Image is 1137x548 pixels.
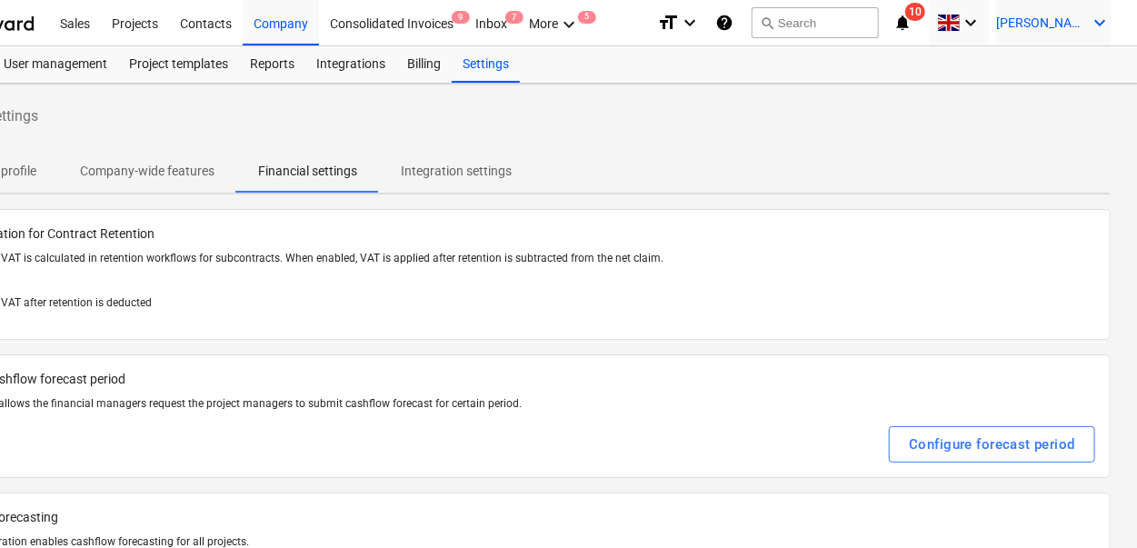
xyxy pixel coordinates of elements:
i: keyboard_arrow_down [960,12,982,34]
p: Company-wide features [80,162,214,181]
span: search [760,15,774,30]
span: 5 [578,11,596,24]
i: Knowledge base [715,12,733,34]
a: Project templates [118,46,239,83]
i: notifications [893,12,912,34]
div: Configure forecast period [909,433,1075,456]
span: 9 [452,11,470,24]
span: [PERSON_NAME] [996,15,1087,30]
a: Reports [239,46,305,83]
button: Search [752,7,879,38]
i: keyboard_arrow_down [558,14,580,35]
button: Configure forecast period [889,426,1095,463]
i: keyboard_arrow_down [1089,12,1111,34]
i: format_size [657,12,679,34]
iframe: Chat Widget [1046,461,1137,548]
a: Settings [452,46,520,83]
p: Financial settings [258,162,357,181]
span: 7 [505,11,524,24]
p: Integration settings [401,162,512,181]
a: Billing [396,46,452,83]
i: keyboard_arrow_down [679,12,701,34]
a: Integrations [305,46,396,83]
span: 10 [905,3,925,21]
p: VAT after retention is deducted [1,295,152,311]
